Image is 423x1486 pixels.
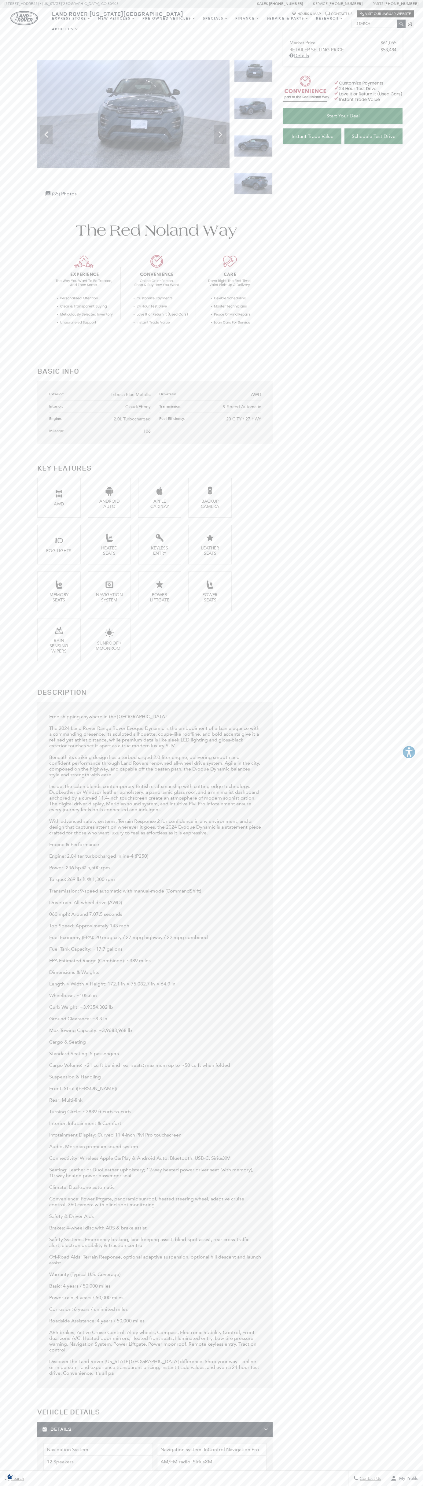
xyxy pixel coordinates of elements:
[329,1,362,6] a: [PHONE_NUMBER]
[232,13,263,24] a: Finance
[263,13,312,24] a: Service & Parts
[386,1471,423,1486] button: Open user profile menu
[226,416,261,422] span: 20 CITY / 27 HWY
[326,12,352,16] a: Contact Us
[145,499,174,509] div: Apple CarPlay
[289,47,381,53] span: Retailer Selling Price
[139,13,199,24] a: Pre-Owned Vehicles
[257,2,268,6] span: Sales
[292,12,321,16] a: Hours & Map
[352,133,395,139] span: Schedule Test Drive
[49,428,67,433] div: Mileage:
[42,1426,264,1432] h3: Details
[289,40,396,46] a: Market Price $61,055
[234,60,273,82] img: Used 2024 Tribeca Blue Metallic Land Rover Dynamic image 3
[381,47,396,53] span: $53,484
[111,392,151,397] span: Tribeca Blue Metallic
[196,545,224,556] div: Leather Seats
[143,429,151,434] span: 106
[43,1456,153,1468] li: 12 Speakers
[37,1406,273,1417] h2: Vehicle Details
[45,501,73,507] div: AWD
[159,391,181,397] div: Drivetrain:
[289,40,381,46] span: Market Price
[283,128,341,144] a: Instant Trade Value
[157,1456,267,1468] li: AM/FM radio: SiriusXM
[5,2,119,6] a: [STREET_ADDRESS] • [US_STATE][GEOGRAPHIC_DATA], CO 80905
[3,1473,17,1480] section: Click to Open Cookie Consent Modal
[157,1468,267,1480] li: Radio: Meridian Sound System
[214,125,226,144] div: Next
[95,545,123,556] div: Heated Seats
[251,392,261,397] span: AWD
[95,641,123,651] div: Sunroof / Moonroof
[49,404,66,409] div: Interior:
[45,548,73,553] div: Fog Lights
[344,128,403,144] a: Schedule Test Drive
[95,592,123,603] div: Navigation System
[352,20,405,27] input: Search
[48,24,82,35] a: About Us
[312,13,347,24] a: Research
[313,2,327,6] span: Service
[234,98,273,120] img: Used 2024 Tribeca Blue Metallic Land Rover Dynamic image 4
[45,638,73,654] div: Rain Sensing Wipers
[37,686,273,697] h2: Description
[360,12,411,16] a: Visit Our Jaguar Website
[326,113,360,119] span: Start Your Deal
[40,125,53,144] div: Previous
[196,592,224,603] div: Power Seats
[199,13,232,24] a: Specials
[269,1,303,6] a: [PHONE_NUMBER]
[42,188,80,200] div: (35) Photos
[283,108,403,124] a: Start Your Deal
[43,1468,153,1480] li: Radio data system
[223,404,261,409] span: 9-Speed Automatic
[358,1476,381,1481] span: Contact Us
[94,13,139,24] a: New Vehicles
[381,40,396,46] span: $61,055
[48,10,187,17] a: Land Rover [US_STATE][GEOGRAPHIC_DATA]
[10,11,38,25] img: Land Rover
[234,173,273,195] img: Used 2024 Tribeca Blue Metallic Land Rover Dynamic image 6
[48,13,351,35] nav: Main Navigation
[159,404,185,409] div: Transmission:
[45,592,73,603] div: Memory Seats
[37,60,230,168] img: Used 2024 Tribeca Blue Metallic Land Rover Dynamic image 3
[402,745,416,760] aside: Accessibility Help Desk
[292,133,333,139] span: Instant Trade Value
[52,10,183,17] span: Land Rover [US_STATE][GEOGRAPHIC_DATA]
[3,1473,17,1480] img: Opt-Out Icon
[196,499,224,509] div: Backup Camera
[157,1443,267,1456] li: Navigation system: InControl Navigation Pro
[49,391,67,397] div: Exterior:
[49,714,261,1376] div: Free shipping anywhere in the [GEOGRAPHIC_DATA]! The 2024 Land Rover Range Rover Evoque Dynamic i...
[49,416,65,421] div: Engine:
[37,462,273,473] h2: Key Features
[114,416,151,422] span: 2.0L Turbocharged
[145,545,174,556] div: Keyless Entry
[10,11,38,25] a: land-rover
[397,1476,418,1481] span: My Profile
[234,135,273,157] img: Used 2024 Tribeca Blue Metallic Land Rover Dynamic image 5
[289,53,396,58] a: Details
[289,47,396,53] a: Retailer Selling Price $53,484
[159,416,188,421] div: Fuel Efficiency:
[125,404,151,409] span: Cloud/Ebony
[384,1,418,6] a: [PHONE_NUMBER]
[145,592,174,603] div: Power Liftgate
[402,745,416,759] button: Explore your accessibility options
[37,365,273,376] h2: Basic Info
[48,13,94,24] a: EXPRESS STORE
[43,1443,153,1456] li: Navigation System
[373,2,384,6] span: Parts
[95,499,123,509] div: Android Auto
